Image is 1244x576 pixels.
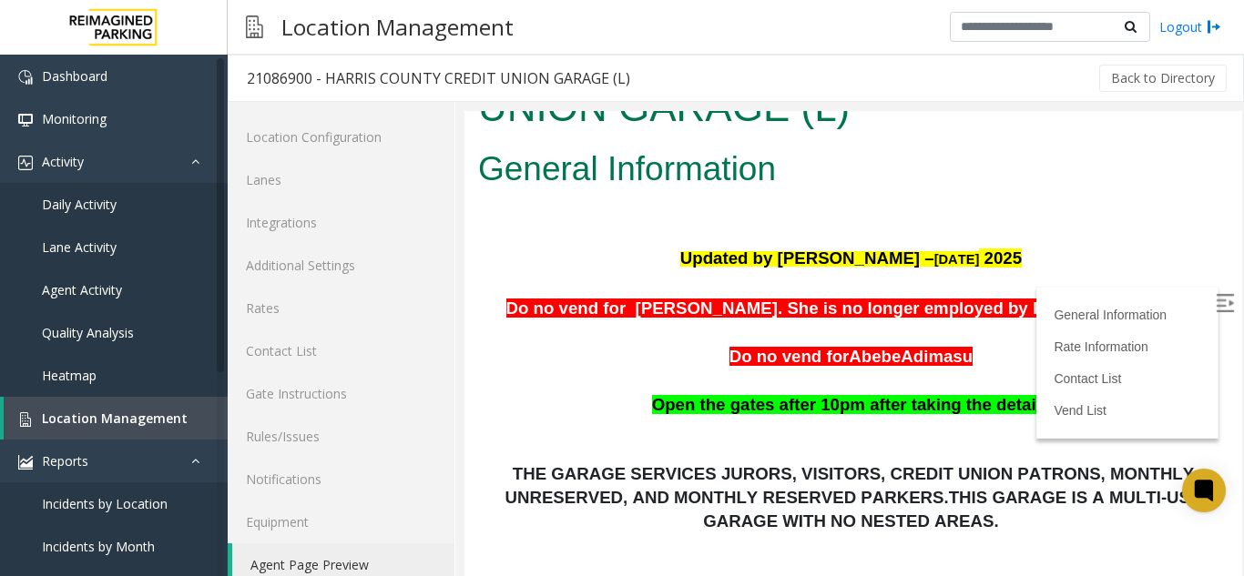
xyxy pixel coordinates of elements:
span: THE GARAGE SERVICES JURORS, VISITORS, CREDIT UNION PATRONS, MONTHLY UNRESERVED, AND MONTHLY RESER... [41,353,735,396]
span: A [384,236,396,255]
h3: Location Management [272,5,523,49]
a: Equipment [228,500,454,543]
a: Lanes [228,158,454,201]
span: Monitoring [42,110,107,127]
span: THIS GARAGE IS A MULTI-USE GARAGE WITH NO NESTED AREAS. [239,377,741,419]
a: Rules/Issues [228,415,454,458]
a: Contact List [589,260,657,275]
span: Location Management [42,409,188,427]
a: Additional Settings [228,244,454,287]
span: Activity [42,153,84,170]
span: Quality Analysis [42,324,134,341]
span: Heatmap [42,367,97,384]
img: 'icon' [18,70,33,85]
span: Lane Activity [42,238,117,256]
span: Updated by [PERSON_NAME] – [216,137,470,157]
h2: General Information [14,35,764,82]
span: bebe [397,236,437,255]
img: 'icon' [18,113,33,127]
img: logout [1207,17,1221,36]
a: Integrations [228,201,454,244]
span: Dashboard [42,67,107,85]
div: 21086900 - HARRIS COUNTY CREDIT UNION GARAGE (L) [247,66,630,90]
span: 2025 [520,137,558,157]
span: Reports [42,452,88,470]
img: Open/Close Sidebar Menu [751,183,770,201]
span: [DATE] [470,141,515,156]
a: Rate Information [589,228,684,243]
button: Back to Directory [1099,65,1227,92]
span: Do no vend for [265,236,385,255]
span: Incidents by Location [42,495,168,512]
img: 'icon' [18,156,33,170]
span: Open the gates after 10pm after taking the details [188,284,586,303]
a: Location Management [4,397,228,440]
span: Incidents by Month [42,538,155,555]
a: Notifications [228,458,454,500]
span: Agent Activity [42,281,122,298]
a: Vend List [589,292,642,307]
a: Contact List [228,329,454,372]
span: imasu [459,236,508,255]
span: THIS GARAGE IS ALSO UTILIZED FOR EVENT PARKING. [156,470,617,489]
a: General Information [589,197,702,211]
span: Ad [436,236,459,255]
img: 'icon' [18,455,33,470]
a: Logout [1159,17,1221,36]
a: Rates [228,287,454,329]
img: 'icon' [18,412,33,427]
a: Gate Instructions [228,372,454,415]
img: pageIcon [246,5,263,49]
span: Do no vend for [PERSON_NAME]. She is no longer employed by Reimagined Parking. [42,187,737,207]
a: Location Configuration [228,116,454,158]
span: Daily Activity [42,196,117,213]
